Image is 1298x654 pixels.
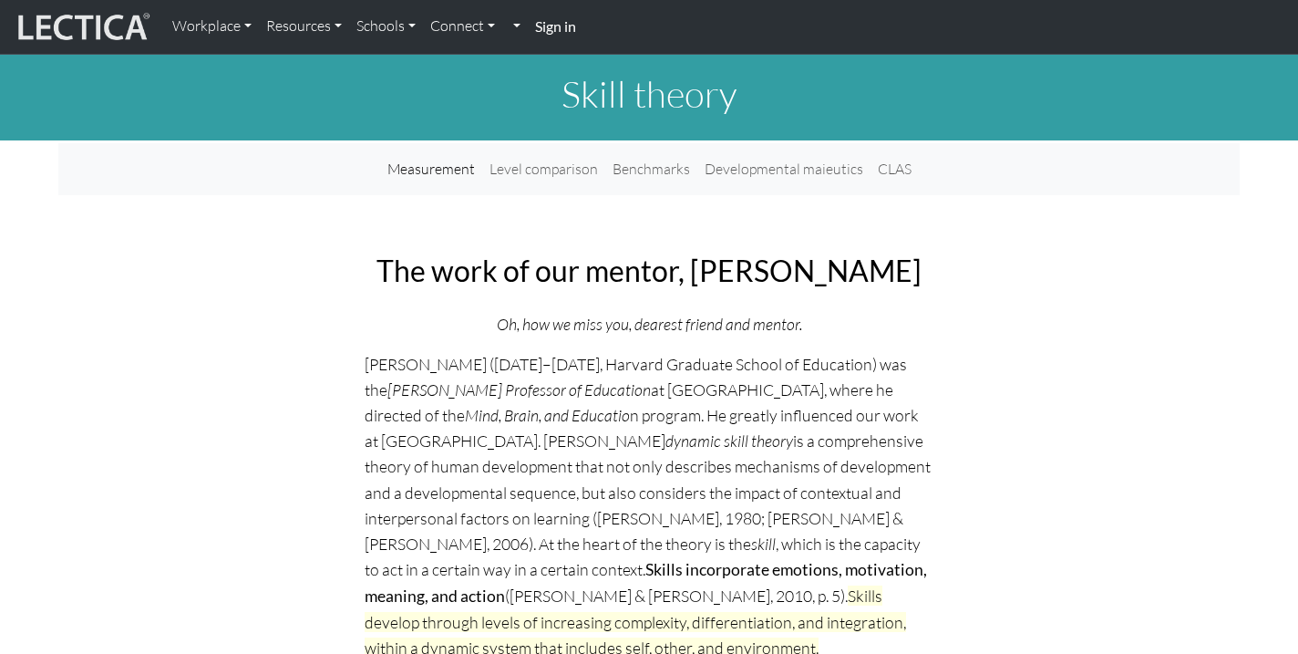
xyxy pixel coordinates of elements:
a: Connect [423,7,502,46]
i: Mind, Brain, and Educatio [465,405,630,425]
h1: Skill theory [58,72,1240,116]
i: dynamic skill theory [665,431,793,451]
a: Resources [259,7,349,46]
a: Level comparison [482,151,605,188]
img: lecticalive [14,10,150,45]
h2: The work of our mentor, [PERSON_NAME] [365,254,933,288]
i: [PERSON_NAME] Professor of Education [387,379,651,400]
a: Schools [349,7,423,46]
strong: Sign in [535,17,576,35]
a: Measurement [380,151,482,188]
i: Oh, how we miss you, dearest friend and mentor. [497,314,802,334]
a: Sign in [528,7,583,47]
a: Developmental maieutics [697,151,870,188]
strong: Skills incorporate emotions, motivation, meaning, and action [365,560,927,606]
i: skill [751,534,776,554]
a: CLAS [870,151,919,188]
a: Benchmarks [605,151,697,188]
a: Workplace [165,7,259,46]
